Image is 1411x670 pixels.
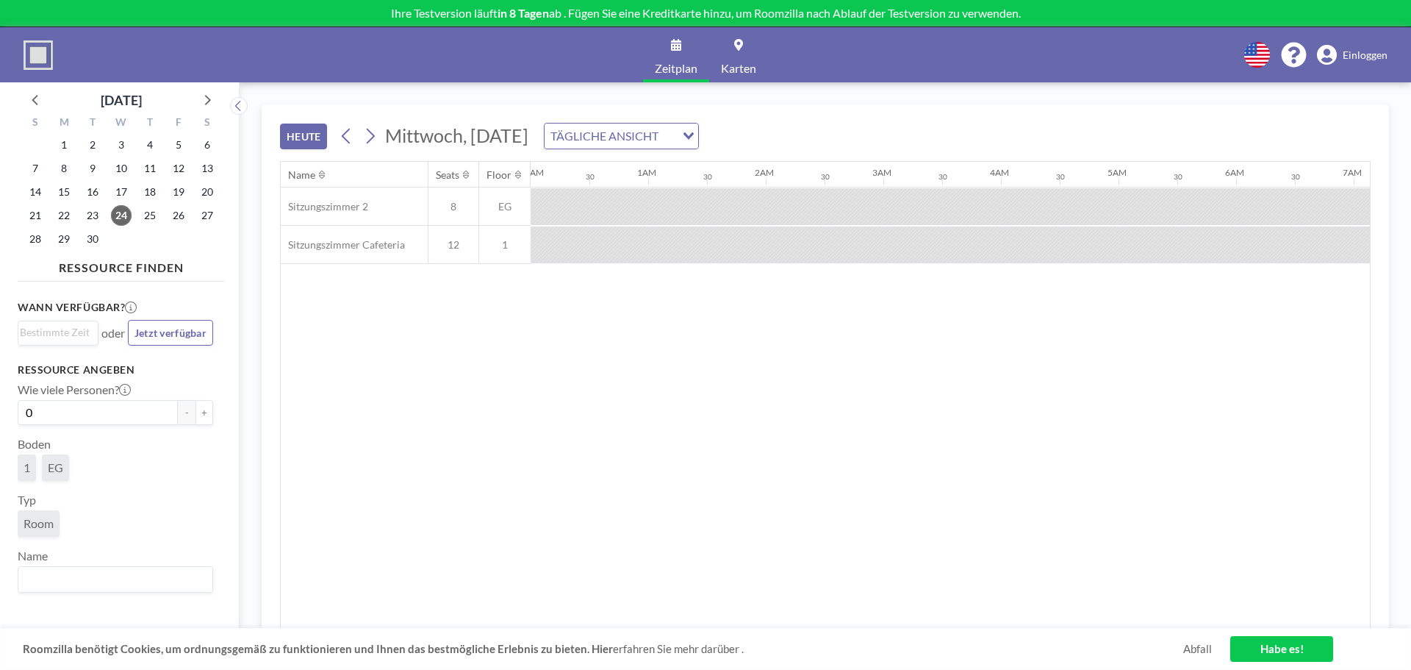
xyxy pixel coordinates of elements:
[1317,45,1387,65] a: Einloggen
[197,158,218,179] span: Samstag, 13. September 2025
[721,61,756,75] font: Karten
[201,185,213,198] font: 20
[140,205,160,226] span: Donnerstag, 25. September 2025
[111,135,132,155] span: Mittwoch, 3. September 2025
[87,232,98,245] font: 30
[25,205,46,226] span: Sonntag, 21. September 2025
[1343,167,1362,178] div: 7AM
[54,182,74,202] span: Montag, 15. September 2025
[54,135,74,155] span: Montag, 1. September 2025
[115,209,127,221] font: 24
[436,168,459,182] div: Seats
[643,27,709,82] a: Zeitplan
[59,260,183,274] font: RESSOURCE FINDEN
[1343,49,1387,61] font: Einloggen
[173,185,184,198] font: 19
[1183,642,1212,656] a: Abfall
[18,301,125,313] font: Wann verfügbar?
[545,124,698,149] div: Suche nach Option
[872,167,891,178] div: 3AM
[549,6,1021,20] font: ab . Fügen Sie eine Kreditkarte hinzu, um Roomzilla nach Ablauf der Testversion zu verwenden.
[178,400,195,425] button: -
[637,167,656,178] div: 1AM
[90,162,96,174] font: 9
[1174,172,1182,182] div: 30
[709,27,768,82] a: Karten
[54,229,74,249] span: Montag, 29. September 2025
[385,124,528,146] font: Mittwoch, [DATE]
[176,138,182,151] font: 5
[111,182,132,202] span: Mittwoch, 17. September 2025
[48,460,63,475] span: EG
[168,205,189,226] span: Freitag, 26. September 2025
[173,209,184,221] font: 26
[197,135,218,155] span: Samstag, 6. September 2025
[54,158,74,179] span: Montag, 8. September 2025
[58,209,70,221] font: 22
[144,209,156,221] font: 25
[134,327,207,339] font: Jetzt verfügbar
[24,460,30,475] span: 1
[101,92,142,108] font: [DATE]
[82,135,103,155] span: Dienstag, 2. September 2025
[111,158,132,179] span: Mittwoch, 10. September 2025
[29,209,41,221] font: 21
[18,437,51,451] font: Boden
[1056,172,1065,182] div: 30
[281,238,405,252] span: Sitzungszimmer Cafeteria
[176,115,182,128] font: F
[391,6,498,20] font: Ihre Testversion läuft
[195,400,213,425] button: +
[29,232,41,245] font: 28
[197,182,218,202] span: Samstag, 20. September 2025
[428,238,478,252] span: 12
[1107,167,1127,178] div: 5AM
[32,115,38,128] font: S
[663,126,674,146] input: Suche nach Option
[938,172,947,182] div: 30
[118,138,124,151] font: 3
[197,205,218,226] span: Samstag, 27. September 2025
[140,182,160,202] span: Donnerstag, 18. September 2025
[115,115,126,128] font: W
[1183,642,1212,655] font: Abfall
[168,158,189,179] span: Freitag, 12. September 2025
[498,6,549,20] font: in 8 Tagen
[90,138,96,151] font: 2
[90,115,96,128] font: T
[18,493,36,507] font: Typ
[58,185,70,198] font: 15
[61,138,67,151] font: 1
[479,200,531,213] span: EG
[586,172,595,182] div: 30
[60,115,69,128] font: M
[20,570,204,589] input: Suche nach Option
[144,162,156,174] font: 11
[144,185,156,198] font: 18
[201,162,213,174] font: 13
[287,130,320,143] font: HEUTE
[147,138,153,151] font: 4
[613,642,744,655] font: erfahren Sie mehr darüber .
[281,200,368,213] span: Sitzungszimmer 2
[87,209,98,221] font: 23
[20,324,90,341] input: Suche nach Option
[288,168,315,182] div: Name
[115,185,127,198] font: 17
[32,162,38,174] font: 7
[101,326,125,340] font: oder
[520,167,544,178] div: 12AM
[61,162,67,174] font: 8
[201,209,213,221] font: 27
[821,172,830,182] div: 30
[111,205,132,226] span: Mittwoch, 24. September 2025
[204,138,210,151] font: 6
[201,407,207,418] font: +
[25,182,46,202] span: Sonntag, 14. September 2025
[25,158,46,179] span: Sonntag, 7. September 2025
[428,200,478,213] span: 8
[29,185,41,198] font: 14
[82,205,103,226] span: Dienstag, 23. September 2025
[18,549,48,563] font: Name
[147,115,153,128] font: T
